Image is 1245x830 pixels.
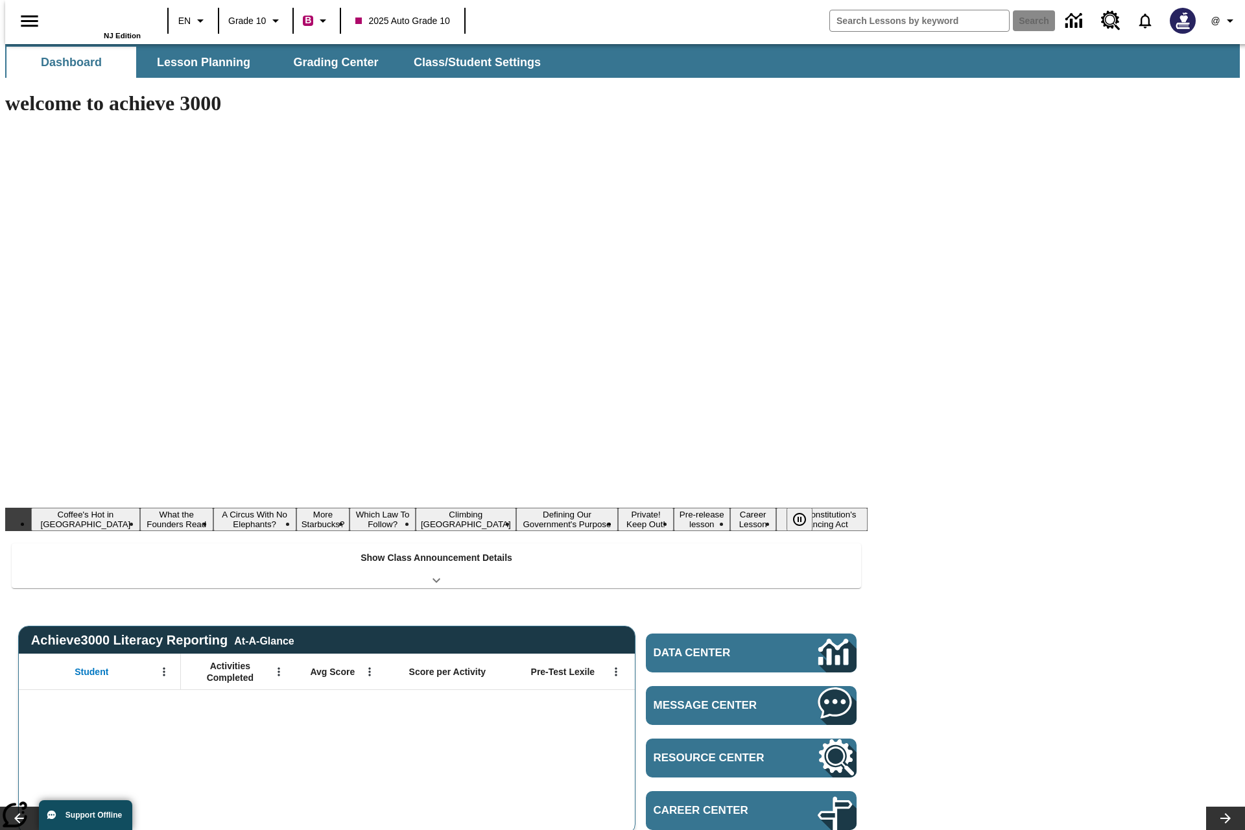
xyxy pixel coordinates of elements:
button: Pause [787,508,812,531]
a: Home [56,6,141,32]
button: Open Menu [606,662,626,682]
span: Resource Center [654,752,779,765]
span: 2025 Auto Grade 10 [355,14,449,28]
button: Grading Center [271,47,401,78]
button: Slide 4 More Starbucks? [296,508,350,531]
span: Career Center [654,804,779,817]
span: Score per Activity [409,666,486,678]
div: Pause [787,508,825,531]
button: Slide 9 Pre-release lesson [674,508,730,531]
a: Resource Center, Will open in new tab [1093,3,1128,38]
span: B [305,12,311,29]
a: Resource Center, Will open in new tab [646,739,857,777]
div: At-A-Glance [234,633,294,647]
h1: welcome to achieve 3000 [5,91,868,115]
a: Notifications [1128,4,1162,38]
a: Career Center [646,791,857,830]
span: NJ Edition [104,32,141,40]
button: Slide 5 Which Law To Follow? [350,508,416,531]
button: Slide 1 Coffee's Hot in Laos [31,508,140,531]
div: SubNavbar [5,47,552,78]
span: Dashboard [41,55,102,70]
button: Support Offline [39,800,132,830]
p: Show Class Announcement Details [361,551,512,565]
span: Student [75,666,108,678]
button: Select a new avatar [1162,4,1203,38]
img: Avatar [1170,8,1196,34]
div: SubNavbar [5,44,1240,78]
span: Message Center [654,699,779,712]
span: Lesson Planning [157,55,250,70]
span: Class/Student Settings [414,55,541,70]
a: Data Center [1058,3,1093,39]
a: Data Center [646,634,857,672]
button: Boost Class color is violet red. Change class color [298,9,336,32]
span: @ [1211,14,1220,28]
span: Avg Score [310,666,355,678]
button: Lesson Planning [139,47,268,78]
button: Slide 11 The Constitution's Balancing Act [776,508,868,531]
span: Support Offline [65,811,122,820]
button: Slide 6 Climbing Mount Tai [416,508,516,531]
button: Profile/Settings [1203,9,1245,32]
button: Language: EN, Select a language [172,9,214,32]
button: Lesson carousel, Next [1206,807,1245,830]
div: Home [56,5,141,40]
span: EN [178,14,191,28]
button: Dashboard [6,47,136,78]
button: Slide 3 A Circus With No Elephants? [213,508,296,531]
button: Slide 7 Defining Our Government's Purpose [516,508,619,531]
span: Data Center [654,646,775,659]
button: Open side menu [10,2,49,40]
span: Achieve3000 Literacy Reporting [31,633,294,648]
input: search field [830,10,1009,31]
button: Slide 2 What the Founders Read [140,508,213,531]
a: Message Center [646,686,857,725]
button: Open Menu [154,662,174,682]
button: Slide 8 Private! Keep Out! [618,508,673,531]
button: Grade: Grade 10, Select a grade [223,9,289,32]
span: Pre-Test Lexile [531,666,595,678]
span: Grading Center [293,55,378,70]
span: Grade 10 [228,14,266,28]
button: Slide 10 Career Lesson [730,508,776,531]
button: Class/Student Settings [403,47,551,78]
span: Activities Completed [187,660,273,683]
button: Open Menu [360,662,379,682]
button: Open Menu [269,662,289,682]
div: Show Class Announcement Details [12,543,861,588]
